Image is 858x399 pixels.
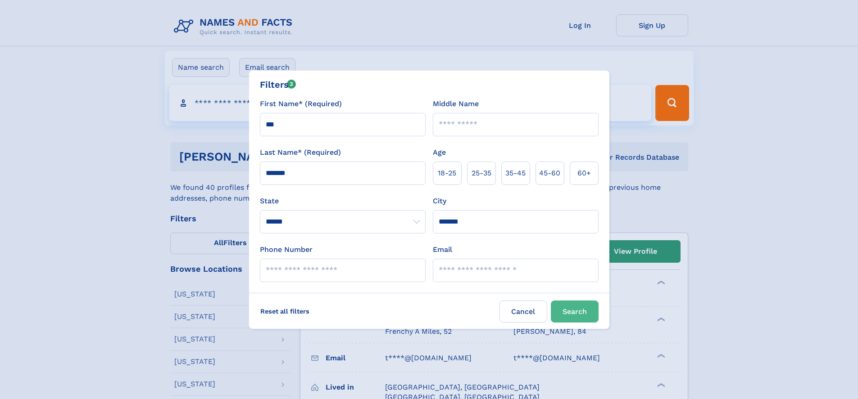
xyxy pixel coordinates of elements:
label: Middle Name [433,99,479,109]
label: Phone Number [260,244,313,255]
span: 18‑25 [438,168,456,179]
label: Age [433,147,446,158]
span: 25‑35 [472,168,491,179]
div: Filters [260,78,296,91]
span: 35‑45 [505,168,526,179]
label: Cancel [499,300,547,323]
label: Last Name* (Required) [260,147,341,158]
label: First Name* (Required) [260,99,342,109]
button: Search [551,300,599,323]
span: 45‑60 [539,168,560,179]
span: 60+ [577,168,591,179]
label: Reset all filters [254,300,315,322]
label: State [260,196,426,206]
label: Email [433,244,452,255]
label: City [433,196,446,206]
